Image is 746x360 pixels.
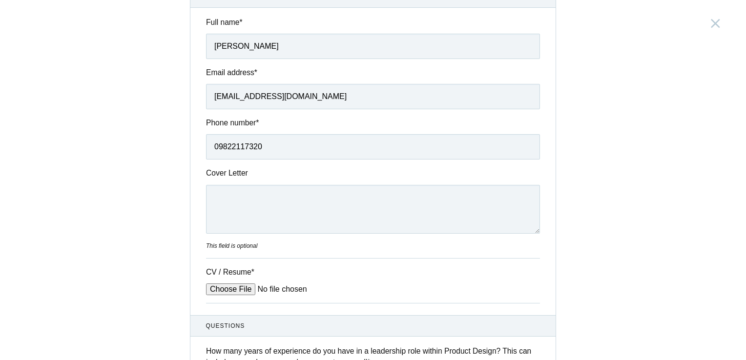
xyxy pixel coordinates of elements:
[206,321,540,330] span: Questions
[206,167,279,179] label: Cover Letter
[206,67,540,78] label: Email address
[206,17,540,28] label: Full name
[206,241,540,250] div: This field is optional
[206,266,279,278] label: CV / Resume
[206,117,540,128] label: Phone number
